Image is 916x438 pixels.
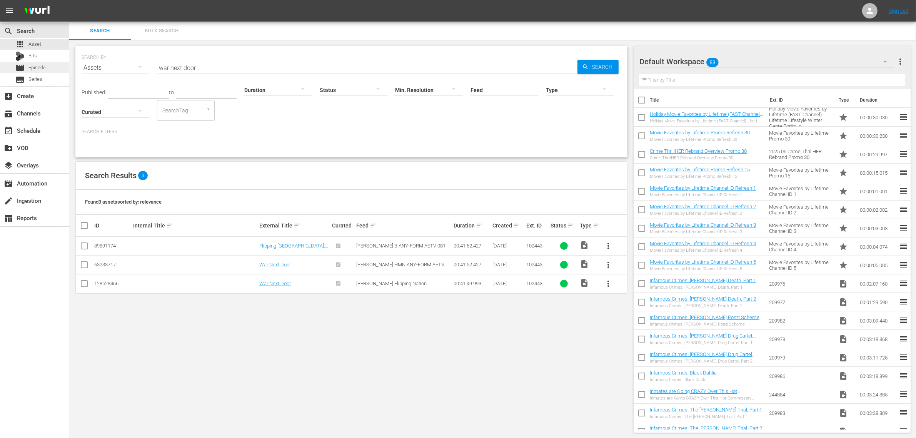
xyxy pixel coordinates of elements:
span: Promo [839,187,848,196]
div: Infamous Crimes: The [PERSON_NAME] Trial, Part 1 [650,414,762,419]
span: VOD [4,144,13,153]
span: Automation [4,179,13,188]
td: 00:00:30.230 [857,127,899,145]
span: 102443 [526,281,542,286]
span: more_vert [604,279,613,288]
td: Movie Favorites by Lifetime Promo 15 [766,164,836,182]
img: ans4CAIJ8jUAAAAAAAAAAAAAAAAAAAAAAAAgQb4GAAAAAAAAAAAAAAAAAAAAAAAAJMjXAAAAAAAAAAAAAAAAAAAAAAAAgAT5G... [18,2,55,20]
div: Movie Favorites by Lifetime Channel ID Refresh 3 [650,229,756,234]
td: 209977 [766,293,836,311]
div: 00:41:49.993 [454,281,490,286]
div: Infamous Crimes: [PERSON_NAME] Ponzi Scheme [650,322,759,327]
span: reorder [899,408,908,417]
div: Movie Favorites by Lifetime Promo Refresh 30 [650,137,750,142]
button: more_vert [896,52,905,71]
td: 00:03:09.440 [857,311,899,330]
div: Infamous Crimes: Black Dahlia [650,377,717,382]
td: 00:00:30.030 [857,108,899,127]
span: Video [839,279,848,288]
span: Promo [839,131,848,140]
td: 00:00:02.002 [857,201,899,219]
span: Bits [28,52,37,60]
span: Promo [839,205,848,214]
a: Infamous Crimes: [PERSON_NAME] Death, Part 2 [650,296,756,302]
span: reorder [899,371,908,380]
td: Movie Favorites by Lifetime Channel ID 2 [766,201,836,219]
td: Holiday Movie Favorites by Lifetime (FAST Channel) Lifetime Lifestyle Winter Genre Portfolio [766,108,836,127]
div: Movie Favorites by Lifetime Channel ID Refresh 5 [650,266,756,271]
span: reorder [899,316,908,325]
div: Crime ThrillHER Rebrand Overview Promo 30 [650,155,747,160]
a: Movie Favorites by Lifetime Channel ID Refresh 5 [650,259,756,265]
span: Schedule [4,126,13,135]
span: Video [580,278,589,288]
a: Infamous Crimes: [PERSON_NAME] Drug Cartel, Part 2 [650,351,756,363]
span: reorder [899,390,908,399]
span: sort [166,222,173,229]
a: Infamous Crimes: The [PERSON_NAME] Trial, Part 1 [650,407,762,413]
td: 00:00:04.074 [857,237,899,256]
div: 00:41:52.427 [454,243,490,249]
span: sort [294,222,300,229]
div: ID [94,222,131,229]
td: 209976 [766,274,836,293]
a: Sign Out [889,8,909,14]
td: 00:00:01.001 [857,182,899,201]
a: Movie Favorites by Lifetime Channel ID Refresh 2 [650,204,756,209]
th: Duration [855,89,901,111]
span: Video [580,259,589,269]
div: 39891174 [94,243,131,249]
td: Movie Favorites by Lifetime Channel ID 3 [766,219,836,237]
td: 244884 [766,385,836,404]
div: Curated [332,222,354,229]
div: Movie Favorites by Lifetime Channel ID Refresh 1 [650,192,756,197]
td: 00:00:03.003 [857,219,899,237]
span: Video [839,408,848,418]
span: Video [839,353,848,362]
td: Movie Favorites by Lifetime Channel ID 4 [766,237,836,256]
a: Movie Favorites by Lifetime Channel ID Refresh 3 [650,222,756,228]
span: Asset [15,40,25,49]
div: Assets [82,57,149,79]
td: 209979 [766,348,836,367]
a: Infamous Crimes: The [PERSON_NAME] Trial, Part 2 [650,425,762,431]
span: Search [74,27,126,35]
span: more_vert [604,241,613,251]
span: reorder [899,205,908,214]
a: War Next Door [259,262,291,267]
a: Movie Favorites by Lifetime Promo Refresh 15 [650,167,750,172]
span: Ingestion [4,196,13,206]
td: 2025.06 Crime ThrillHER Rebrand Promo 30 [766,145,836,164]
div: External Title [259,221,330,230]
a: Movie Favorites by Lifetime Promo Refresh 30 [650,130,750,135]
div: Bits [15,52,25,61]
span: reorder [899,426,908,436]
span: Promo [839,150,848,159]
span: Overlays [4,161,13,170]
td: Movie Favorites by Lifetime Channel ID 1 [766,182,836,201]
th: Type [834,89,855,111]
td: 00:03:28.809 [857,404,899,422]
div: Type [580,221,597,230]
td: 00:00:15.015 [857,164,899,182]
td: 00:03:11.725 [857,348,899,367]
span: Create [4,92,13,101]
div: Movie Favorites by Lifetime Promo Refresh 15 [650,174,750,179]
span: Video [839,334,848,344]
div: Duration [454,221,490,230]
span: Search Results [85,171,137,180]
span: reorder [899,112,908,122]
div: [DATE] [492,243,524,249]
span: more_vert [896,57,905,66]
td: 00:03:18.899 [857,367,899,385]
a: Holiday Movie Favorites by Lifetime (FAST Channel) Lifetime Lifestyle Winter Genre Portfolio [650,111,763,123]
a: Infamous Crimes: Black Dahlia [650,370,717,376]
span: reorder [899,186,908,196]
span: Search [4,27,13,36]
td: 00:03:18.868 [857,330,899,348]
a: Movie Favorites by Lifetime Channel ID Refresh 1 [650,185,756,191]
td: 00:03:24.885 [857,385,899,404]
div: [DATE] [492,262,524,267]
th: Ext. ID [765,89,834,111]
span: Video [839,427,848,436]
